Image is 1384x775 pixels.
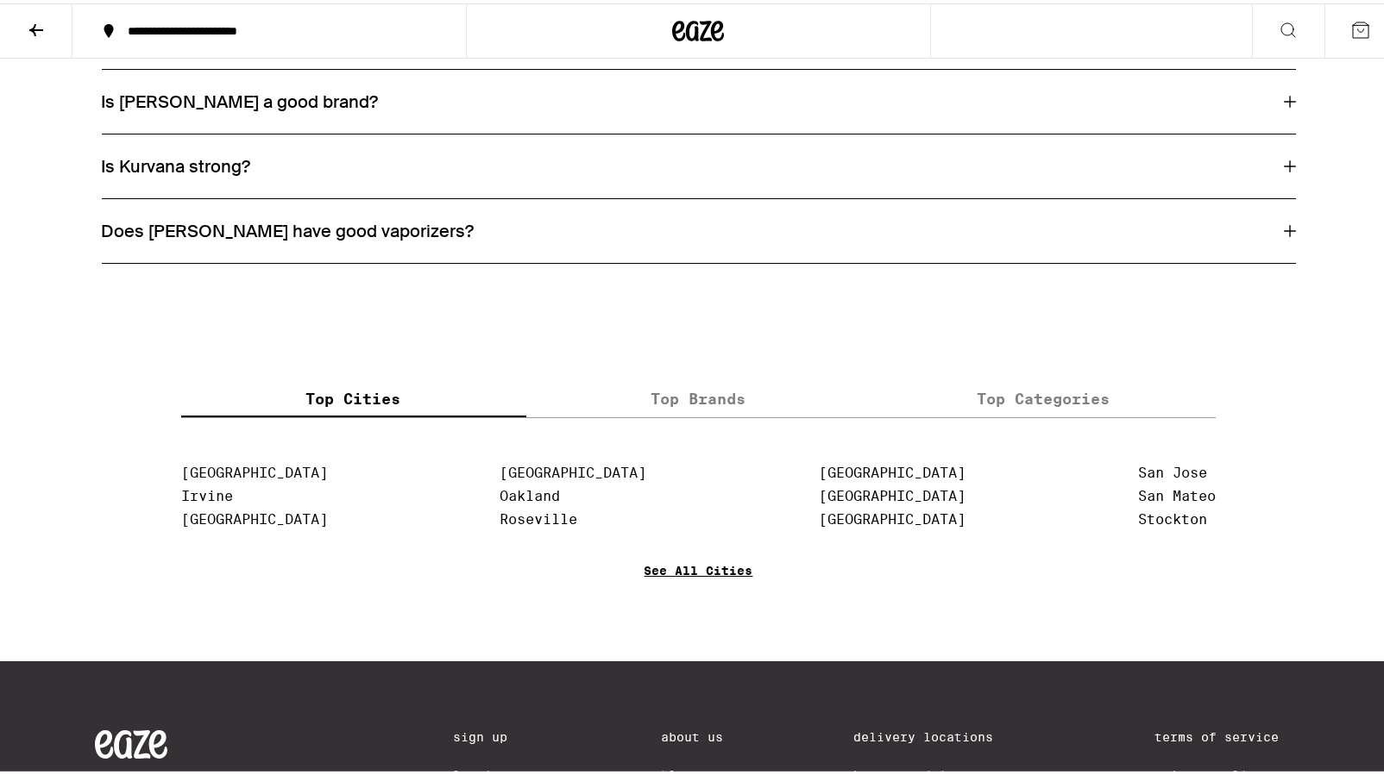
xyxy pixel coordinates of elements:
[181,461,328,478] a: [GEOGRAPHIC_DATA]
[10,12,124,26] span: Hi. Need any help?
[181,377,1217,415] div: tabs
[1155,727,1303,741] a: Terms of Service
[500,461,647,478] a: [GEOGRAPHIC_DATA]
[102,87,379,109] h3: Is [PERSON_NAME] a good brand?
[526,377,871,414] label: Top Brands
[1138,484,1216,501] a: San Mateo
[661,727,723,741] a: About Us
[181,484,233,501] a: Irvine
[102,216,475,239] h3: Does [PERSON_NAME] have good vaporizers?
[1138,461,1207,478] a: San Jose
[102,152,251,174] h3: Is Kurvana strong?
[500,484,561,501] a: Oakland
[645,560,753,624] a: See All Cities
[181,508,328,524] a: [GEOGRAPHIC_DATA]
[853,727,1024,741] a: Delivery Locations
[819,461,966,478] a: [GEOGRAPHIC_DATA]
[1138,508,1207,524] a: Stockton
[819,484,966,501] a: [GEOGRAPHIC_DATA]
[871,377,1216,414] label: Top Categories
[819,508,966,524] a: [GEOGRAPHIC_DATA]
[500,508,578,524] a: Roseville
[453,727,531,741] a: Sign Up
[181,377,526,414] label: Top Cities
